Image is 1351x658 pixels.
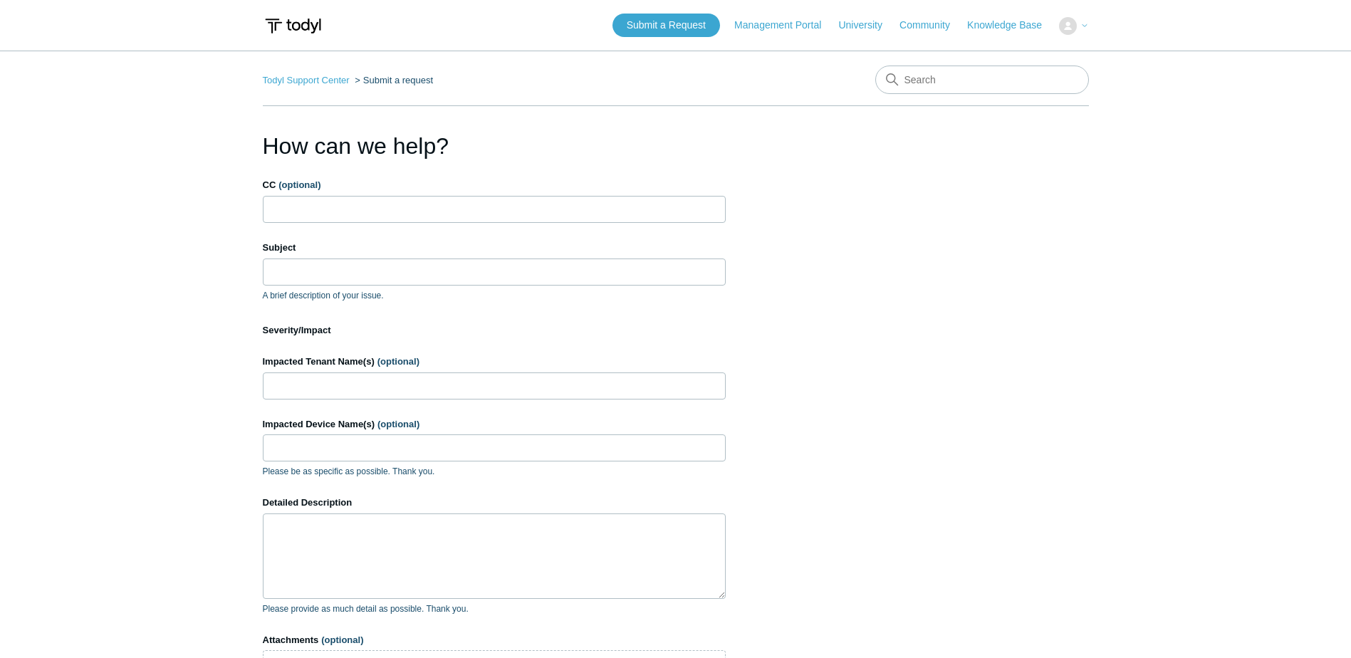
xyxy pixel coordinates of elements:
[263,355,726,369] label: Impacted Tenant Name(s)
[612,14,720,37] a: Submit a Request
[263,465,726,478] p: Please be as specific as possible. Thank you.
[377,419,419,429] span: (optional)
[263,75,353,85] li: Todyl Support Center
[263,496,726,510] label: Detailed Description
[263,633,726,647] label: Attachments
[263,75,350,85] a: Todyl Support Center
[263,129,726,163] h1: How can we help?
[263,323,726,338] label: Severity/Impact
[278,179,320,190] span: (optional)
[263,241,726,255] label: Subject
[838,18,896,33] a: University
[263,602,726,615] p: Please provide as much detail as possible. Thank you.
[352,75,433,85] li: Submit a request
[967,18,1056,33] a: Knowledge Base
[263,289,726,302] p: A brief description of your issue.
[263,417,726,432] label: Impacted Device Name(s)
[263,13,323,39] img: Todyl Support Center Help Center home page
[899,18,964,33] a: Community
[734,18,835,33] a: Management Portal
[321,634,363,645] span: (optional)
[263,178,726,192] label: CC
[377,356,419,367] span: (optional)
[875,66,1089,94] input: Search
